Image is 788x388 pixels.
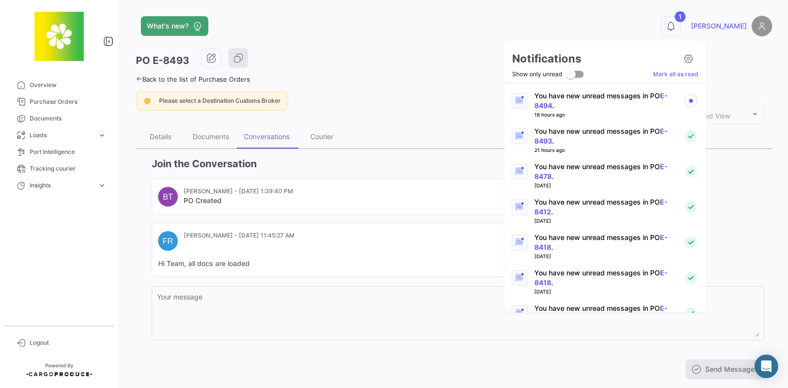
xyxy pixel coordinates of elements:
[653,70,698,79] a: Mark all as read
[515,202,524,211] img: Notification icon
[534,198,668,216] a: E-8412
[534,233,668,251] a: E-8418
[685,272,697,284] img: success-check.svg
[512,52,581,65] h2: Notifications
[534,269,668,287] a: E-8418
[534,288,551,296] div: [DATE]
[534,111,565,119] div: 18 hours ago
[534,197,676,217] p: You have new unread messages in PO .
[534,127,668,145] a: E-8493
[515,167,524,176] img: Notification icon
[685,94,697,107] img: unread-icon.svg
[534,303,676,323] p: You have new unread messages in PO .
[534,252,551,260] div: [DATE]
[755,355,778,378] div: Abrir Intercom Messenger
[512,68,562,80] span: Show only unread
[534,91,676,111] p: You have new unread messages in PO .
[534,162,668,180] a: E-8478
[534,233,676,252] p: You have new unread messages in PO .
[534,181,551,189] div: [DATE]
[685,237,697,248] img: success-check.svg
[685,307,697,319] img: success-check.svg
[534,162,676,181] p: You have new unread messages in PO .
[685,166,697,178] img: success-check.svg
[534,91,668,110] a: E-8494
[515,96,524,105] img: Notification icon
[534,146,565,154] div: 21 hours ago
[515,273,524,282] img: Notification icon
[534,268,676,288] p: You have new unread messages in PO .
[515,308,524,318] img: Notification icon
[685,130,697,142] img: success-check.svg
[685,201,697,213] img: success-check.svg
[515,131,524,141] img: Notification icon
[515,238,524,247] img: Notification icon
[534,126,676,146] p: You have new unread messages in PO .
[534,217,551,225] div: [DATE]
